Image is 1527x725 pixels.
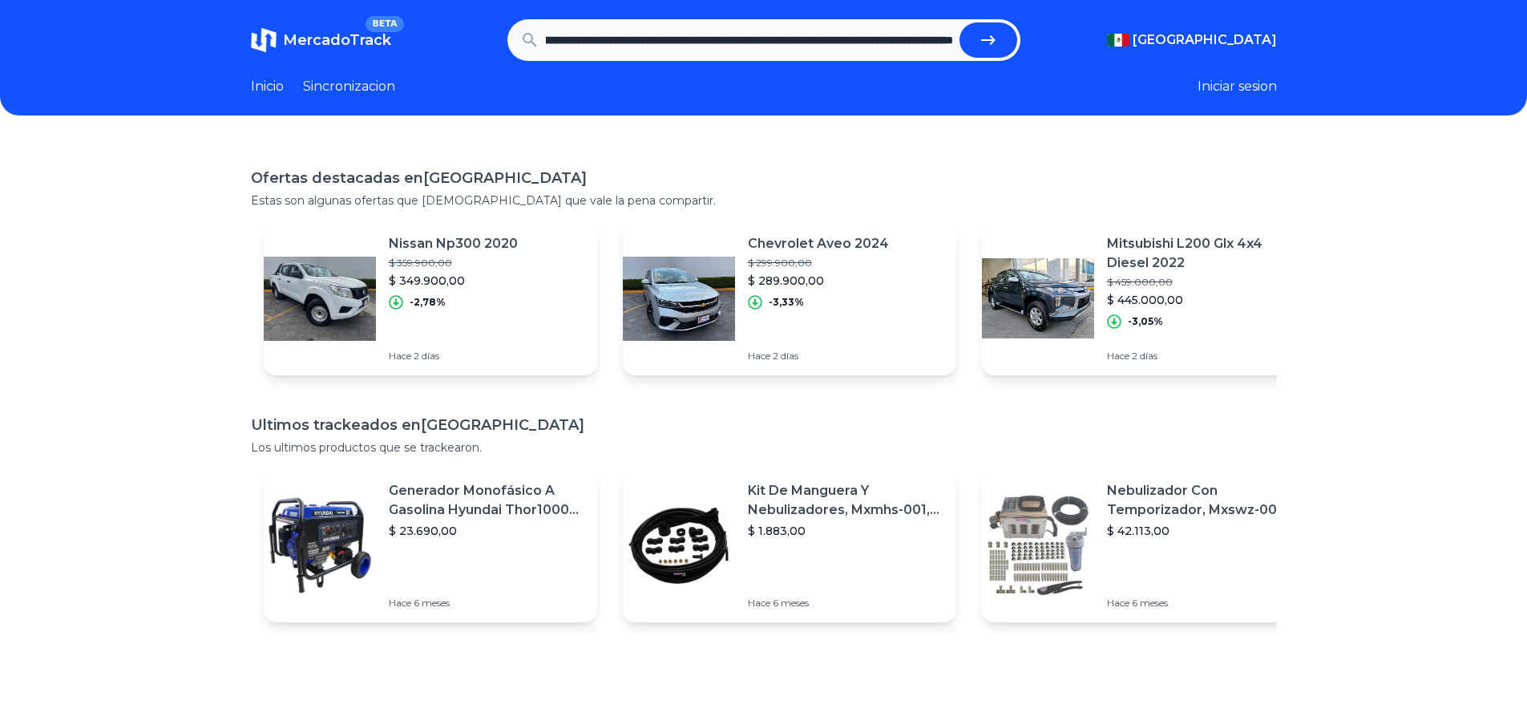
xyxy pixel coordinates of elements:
[389,234,518,253] p: Nissan Np300 2020
[1107,523,1303,539] p: $ 42.113,00
[623,221,956,375] a: Featured imageChevrolet Aveo 2024$ 299.900,00$ 289.900,00-3,33%Hace 2 días
[389,257,518,269] p: $ 359.900,00
[748,273,889,289] p: $ 289.900,00
[251,27,391,53] a: MercadoTrackBETA
[410,296,446,309] p: -2,78%
[748,523,943,539] p: $ 1.883,00
[1107,34,1129,47] img: Mexico
[389,597,584,610] p: Hace 6 meses
[251,414,1277,436] h1: Ultimos trackeados en [GEOGRAPHIC_DATA]
[1107,292,1303,308] p: $ 445.000,00
[748,481,943,520] p: Kit De Manguera Y Nebulizadores, Mxmhs-001, 6m, 6 Tees, 8 Bo
[1133,30,1277,50] span: [GEOGRAPHIC_DATA]
[1198,77,1277,96] button: Iniciar sesion
[389,523,584,539] p: $ 23.690,00
[389,350,518,362] p: Hace 2 días
[982,221,1315,375] a: Featured imageMitsubishi L200 Glx 4x4 Diesel 2022$ 459.000,00$ 445.000,00-3,05%Hace 2 días
[1107,350,1303,362] p: Hace 2 días
[251,27,277,53] img: MercadoTrack
[303,77,395,96] a: Sincronizacion
[982,242,1094,354] img: Featured image
[748,350,889,362] p: Hace 2 días
[748,234,889,253] p: Chevrolet Aveo 2024
[264,489,376,601] img: Featured image
[748,597,943,610] p: Hace 6 meses
[1107,234,1303,273] p: Mitsubishi L200 Glx 4x4 Diesel 2022
[1107,597,1303,610] p: Hace 6 meses
[1107,276,1303,289] p: $ 459.000,00
[1128,315,1163,328] p: -3,05%
[623,468,956,622] a: Featured imageKit De Manguera Y Nebulizadores, Mxmhs-001, 6m, 6 Tees, 8 Bo$ 1.883,00Hace 6 meses
[283,31,391,49] span: MercadoTrack
[366,16,403,32] span: BETA
[769,296,804,309] p: -3,33%
[1107,30,1277,50] button: [GEOGRAPHIC_DATA]
[1107,481,1303,520] p: Nebulizador Con Temporizador, Mxswz-009, 50m, 40 Boquillas
[389,273,518,289] p: $ 349.900,00
[623,489,735,601] img: Featured image
[264,221,597,375] a: Featured imageNissan Np300 2020$ 359.900,00$ 349.900,00-2,78%Hace 2 días
[251,439,1277,456] p: Los ultimos productos que se trackearon.
[251,77,284,96] a: Inicio
[982,468,1315,622] a: Featured imageNebulizador Con Temporizador, Mxswz-009, 50m, 40 Boquillas$ 42.113,00Hace 6 meses
[389,481,584,520] p: Generador Monofásico A Gasolina Hyundai Thor10000 P 11.5 Kw
[982,489,1094,601] img: Featured image
[264,468,597,622] a: Featured imageGenerador Monofásico A Gasolina Hyundai Thor10000 P 11.5 Kw$ 23.690,00Hace 6 meses
[264,242,376,354] img: Featured image
[748,257,889,269] p: $ 299.900,00
[251,167,1277,189] h1: Ofertas destacadas en [GEOGRAPHIC_DATA]
[251,192,1277,209] p: Estas son algunas ofertas que [DEMOGRAPHIC_DATA] que vale la pena compartir.
[623,242,735,354] img: Featured image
